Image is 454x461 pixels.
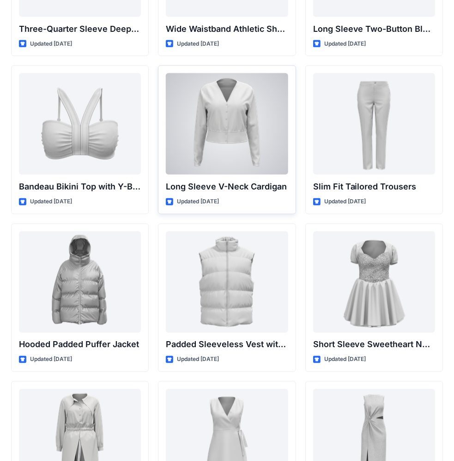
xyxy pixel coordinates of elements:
[30,355,72,365] p: Updated [DATE]
[313,23,435,35] p: Long Sleeve Two-Button Blazer with Flap Pockets
[166,23,288,35] p: Wide Waistband Athletic Shorts
[19,180,141,193] p: Bandeau Bikini Top with Y-Back Straps and Stitch Detail
[30,197,72,207] p: Updated [DATE]
[19,23,141,35] p: Three-Quarter Sleeve Deep V-Neck Button-Down Top
[313,180,435,193] p: Slim Fit Tailored Trousers
[313,231,435,333] a: Short Sleeve Sweetheart Neckline Mini Dress with Textured Bodice
[324,355,366,365] p: Updated [DATE]
[313,73,435,175] a: Slim Fit Tailored Trousers
[19,73,141,175] a: Bandeau Bikini Top with Y-Back Straps and Stitch Detail
[30,39,72,49] p: Updated [DATE]
[324,197,366,207] p: Updated [DATE]
[166,73,288,175] a: Long Sleeve V-Neck Cardigan
[177,39,219,49] p: Updated [DATE]
[19,338,141,351] p: Hooded Padded Puffer Jacket
[313,338,435,351] p: Short Sleeve Sweetheart Neckline Mini Dress with Textured Bodice
[166,180,288,193] p: Long Sleeve V-Neck Cardigan
[166,338,288,351] p: Padded Sleeveless Vest with Stand Collar
[19,231,141,333] a: Hooded Padded Puffer Jacket
[177,355,219,365] p: Updated [DATE]
[177,197,219,207] p: Updated [DATE]
[324,39,366,49] p: Updated [DATE]
[166,231,288,333] a: Padded Sleeveless Vest with Stand Collar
